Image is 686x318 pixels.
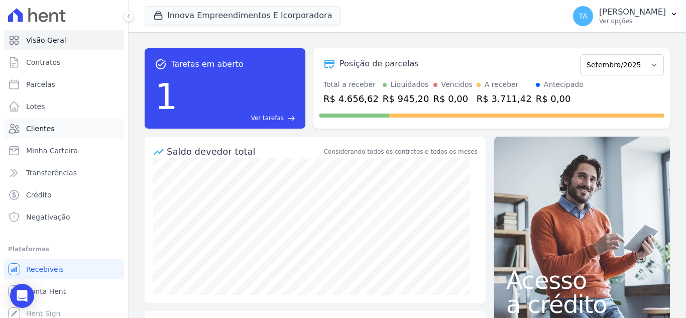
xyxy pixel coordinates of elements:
[383,92,429,105] div: R$ 945,20
[506,268,658,292] span: Acesso
[26,286,66,296] span: Conta Hent
[579,13,588,20] span: TA
[4,74,124,94] a: Parcelas
[145,6,340,25] button: Innova Empreendimentos E Icorporadora
[26,124,54,134] span: Clientes
[26,101,45,112] span: Lotes
[323,92,379,105] div: R$ 4.656,62
[155,58,167,70] span: task_alt
[441,79,473,90] div: Vencidos
[4,163,124,183] a: Transferências
[4,185,124,205] a: Crédito
[4,207,124,227] a: Negativação
[4,52,124,72] a: Contratos
[506,292,658,316] span: a crédito
[4,259,124,279] a: Recebíveis
[4,119,124,139] a: Clientes
[171,58,244,70] span: Tarefas em aberto
[26,168,77,178] span: Transferências
[324,147,478,156] div: Considerando todos os contratos e todos os meses
[4,141,124,161] a: Minha Carteira
[251,114,284,123] span: Ver tarefas
[544,79,584,90] div: Antecipado
[26,190,52,200] span: Crédito
[339,58,419,70] div: Posição de parcelas
[323,79,379,90] div: Total a receber
[26,35,66,45] span: Visão Geral
[182,114,295,123] a: Ver tarefas east
[288,115,295,122] span: east
[26,79,55,89] span: Parcelas
[26,146,78,156] span: Minha Carteira
[599,17,666,25] p: Ver opções
[536,92,584,105] div: R$ 0,00
[4,281,124,301] a: Conta Hent
[391,79,429,90] div: Liquidados
[10,284,34,308] div: Open Intercom Messenger
[167,145,322,158] div: Saldo devedor total
[26,264,64,274] span: Recebíveis
[4,96,124,117] a: Lotes
[155,70,178,123] div: 1
[599,7,666,17] p: [PERSON_NAME]
[26,212,70,222] span: Negativação
[477,92,532,105] div: R$ 3.711,42
[8,243,120,255] div: Plataformas
[4,30,124,50] a: Visão Geral
[26,57,60,67] span: Contratos
[485,79,519,90] div: A receber
[433,92,473,105] div: R$ 0,00
[565,2,686,30] button: TA [PERSON_NAME] Ver opções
